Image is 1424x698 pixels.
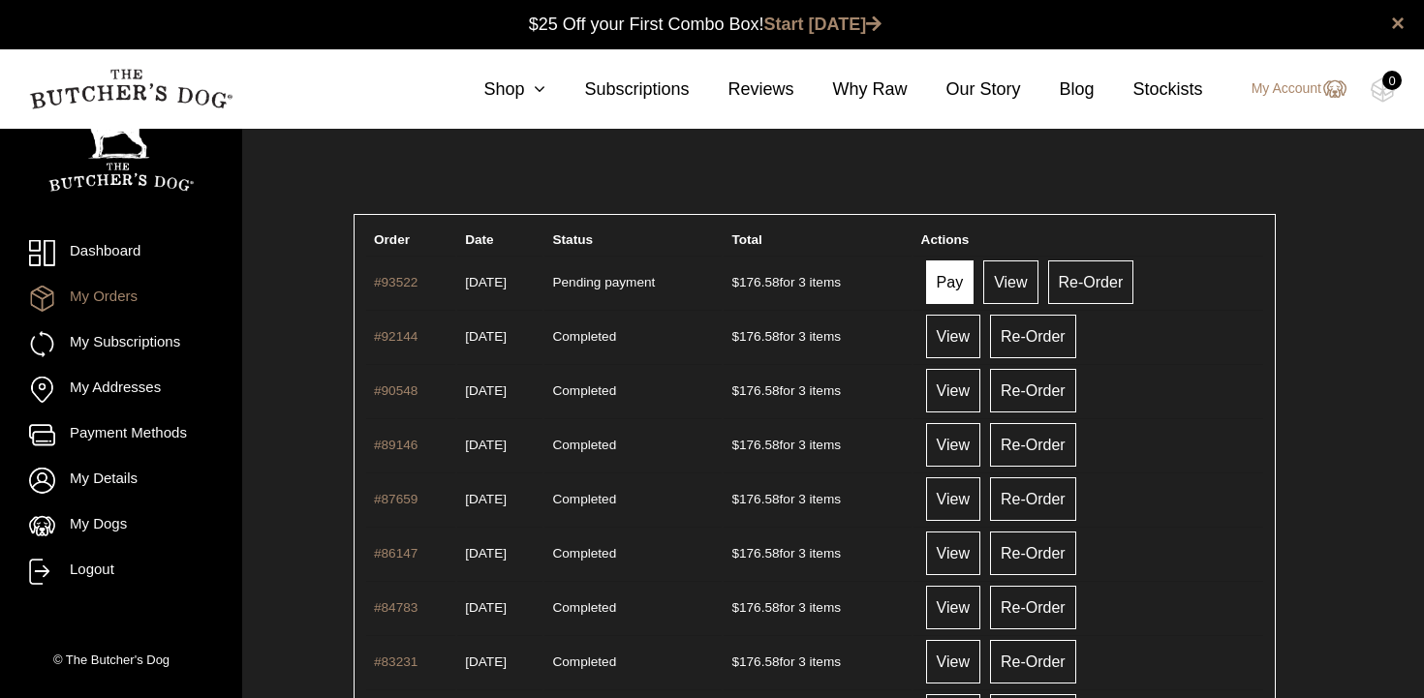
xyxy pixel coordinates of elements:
a: View [926,315,980,358]
td: for 3 items [724,581,911,633]
a: View [926,640,980,683]
a: View [983,260,1037,304]
span: 176.58 [731,492,779,506]
a: #89146 [374,438,418,452]
a: Pay [926,260,975,304]
a: Re-Order [990,586,1076,629]
span: $ [731,438,739,452]
span: $ [731,546,739,561]
td: for 3 items [724,364,911,416]
a: Stockists [1095,76,1203,103]
a: My Addresses [29,377,213,403]
a: Logout [29,559,213,585]
a: My Subscriptions [29,331,213,357]
a: View [926,586,980,629]
a: Blog [1021,76,1095,103]
a: Re-Order [1048,260,1134,304]
a: Subscriptions [545,76,689,103]
span: 176.58 [731,275,779,289]
td: for 3 items [724,527,911,579]
span: 176.58 [731,438,779,452]
time: [DATE] [465,600,507,615]
a: Re-Order [990,531,1076,575]
a: View [926,531,980,575]
td: Completed [544,581,722,633]
a: #83231 [374,654,418,669]
a: #92144 [374,329,418,344]
a: My Orders [29,286,213,312]
td: for 3 items [724,256,911,308]
time: [DATE] [465,275,507,289]
td: Completed [544,635,722,687]
a: #90548 [374,383,418,398]
td: for 3 items [724,472,911,525]
td: Completed [544,310,722,362]
span: $ [731,654,739,669]
td: Completed [544,472,722,525]
span: 176.58 [731,329,779,344]
span: $ [731,492,739,506]
time: [DATE] [465,438,507,452]
td: Completed [544,418,722,470]
td: for 3 items [724,418,911,470]
span: 176.58 [731,546,779,561]
a: #87659 [374,492,418,506]
a: Shop [445,76,545,103]
span: $ [731,600,739,615]
a: View [926,477,980,521]
td: Completed [544,364,722,416]
a: #93522 [374,275,418,289]
span: $ [731,275,739,289]
a: Re-Order [990,315,1076,358]
span: 176.58 [731,654,779,669]
span: Status [552,232,593,247]
time: [DATE] [465,329,507,344]
span: $ [731,383,739,398]
a: Dashboard [29,240,213,266]
span: 176.58 [731,600,779,615]
a: My Details [29,468,213,494]
span: Date [465,232,493,247]
a: Reviews [689,76,793,103]
img: TBD_Portrait_Logo_White.png [48,100,194,192]
td: for 3 items [724,310,911,362]
time: [DATE] [465,546,507,561]
time: [DATE] [465,492,507,506]
span: Actions [921,232,970,247]
a: Our Story [908,76,1021,103]
a: My Dogs [29,513,213,539]
a: My Account [1232,77,1347,101]
a: Re-Order [990,640,1076,683]
span: 176.58 [731,383,779,398]
span: Total [731,232,761,247]
a: #86147 [374,546,418,561]
a: Why Raw [794,76,908,103]
td: Pending payment [544,256,722,308]
td: for 3 items [724,635,911,687]
a: Re-Order [990,423,1076,467]
a: close [1391,12,1405,35]
a: Re-Order [990,477,1076,521]
time: [DATE] [465,654,507,669]
span: Order [374,232,410,247]
td: Completed [544,527,722,579]
a: View [926,423,980,467]
time: [DATE] [465,383,507,398]
a: Re-Order [990,369,1076,412]
span: $ [731,329,739,344]
div: 0 [1382,71,1402,90]
img: TBD_Cart-Empty.png [1371,77,1395,103]
a: Start [DATE] [764,15,882,34]
a: #84783 [374,600,418,615]
a: View [926,369,980,412]
a: Payment Methods [29,422,213,448]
